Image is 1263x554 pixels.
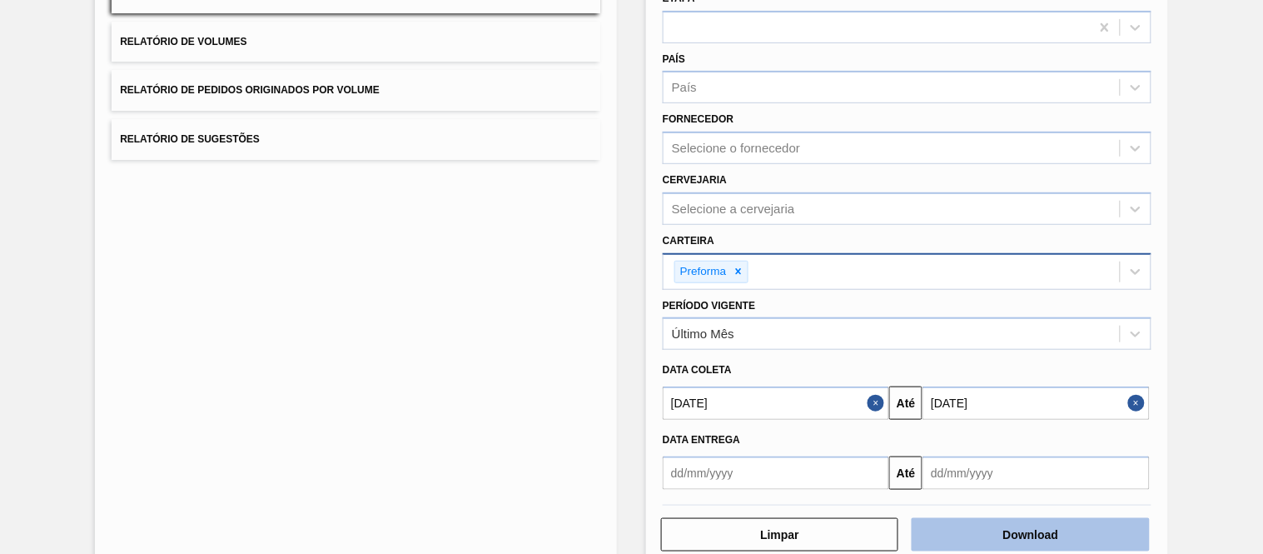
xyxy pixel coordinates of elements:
button: Limpar [661,518,898,552]
button: Relatório de Volumes [112,22,600,62]
input: dd/mm/yyyy [922,387,1149,420]
label: Cervejaria [663,174,727,186]
input: dd/mm/yyyy [663,457,889,490]
span: Data coleta [663,364,732,376]
input: dd/mm/yyyy [663,387,889,420]
div: Último Mês [672,327,734,342]
span: Data Entrega [663,434,740,446]
button: Relatório de Sugestões [112,119,600,160]
input: dd/mm/yyyy [922,457,1149,490]
button: Close [868,387,889,420]
label: Fornecedor [663,113,733,125]
button: Relatório de Pedidos Originados por Volume [112,70,600,111]
label: Carteira [663,235,714,247]
button: Até [889,387,922,420]
button: Até [889,457,922,490]
div: Preforma [675,262,729,282]
div: País [672,81,697,95]
span: Relatório de Sugestões [120,133,260,145]
button: Close [1128,387,1150,420]
div: Selecione o fornecedor [672,142,800,156]
label: País [663,53,685,65]
span: Relatório de Volumes [120,36,246,47]
span: Relatório de Pedidos Originados por Volume [120,84,380,96]
label: Período Vigente [663,300,755,312]
button: Download [912,518,1149,552]
div: Selecione a cervejaria [672,202,795,216]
